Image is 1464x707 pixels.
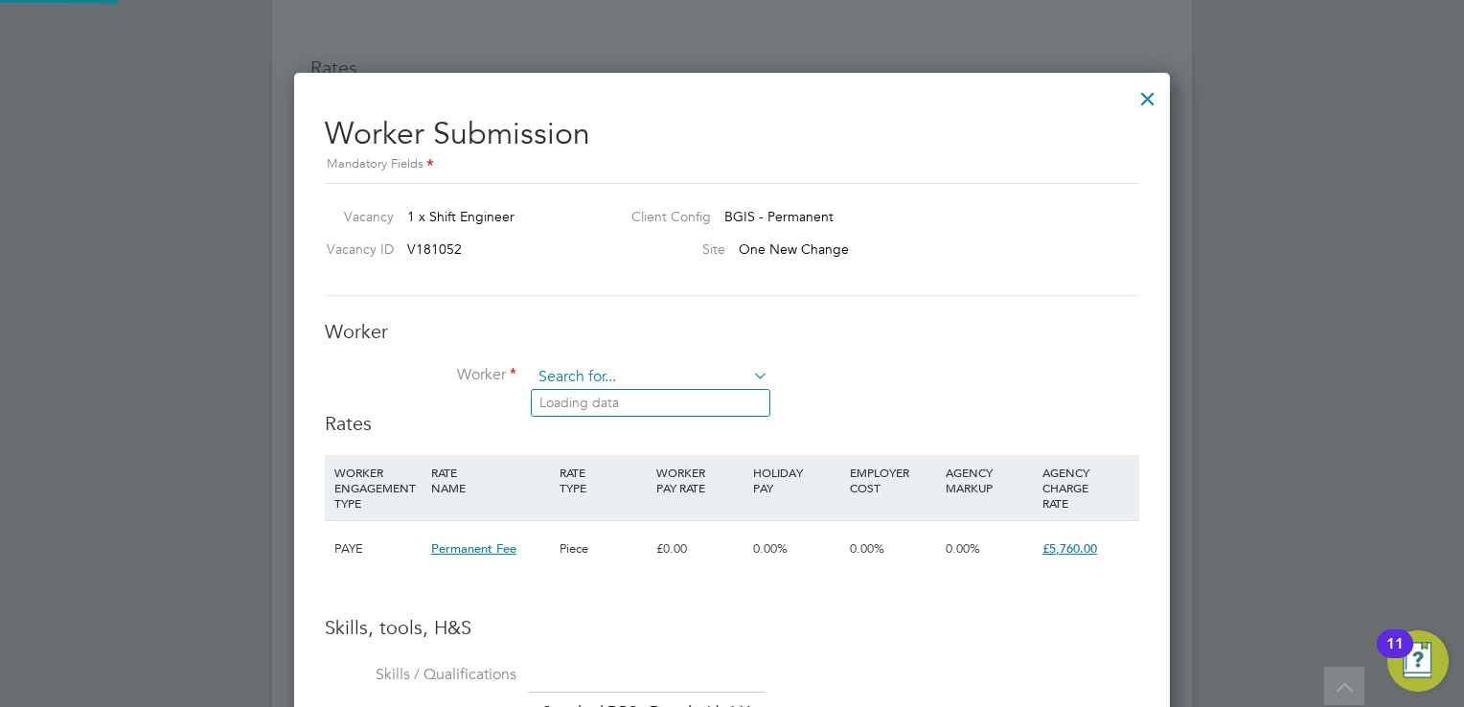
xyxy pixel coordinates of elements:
[330,455,426,520] div: WORKER ENGAGEMENT TYPE
[317,240,394,258] label: Vacancy ID
[555,521,652,577] div: Piece
[532,390,769,415] li: Loading data
[1042,540,1097,557] span: £5,760.00
[652,455,748,505] div: WORKER PAY RATE
[325,100,1139,175] h2: Worker Submission
[946,540,980,557] span: 0.00%
[850,540,884,557] span: 0.00%
[753,540,788,557] span: 0.00%
[532,363,768,392] input: Search for...
[325,154,1139,175] div: Mandatory Fields
[407,240,462,258] span: V181052
[616,240,725,258] label: Site
[1387,630,1449,692] button: Open Resource Center, 11 new notifications
[325,319,1139,344] h3: Worker
[845,455,942,505] div: EMPLOYER COST
[555,455,652,505] div: RATE TYPE
[325,365,516,385] label: Worker
[426,455,555,505] div: RATE NAME
[1386,644,1404,669] div: 11
[325,665,516,685] label: Skills / Qualifications
[724,208,834,225] span: BGIS - Permanent
[616,208,711,225] label: Client Config
[652,521,748,577] div: £0.00
[325,411,1139,436] h3: Rates
[325,615,1139,640] h3: Skills, tools, H&S
[748,455,845,505] div: HOLIDAY PAY
[739,240,849,258] span: One New Change
[317,208,394,225] label: Vacancy
[407,208,515,225] span: 1 x Shift Engineer
[941,455,1038,505] div: AGENCY MARKUP
[330,521,426,577] div: PAYE
[1038,455,1134,520] div: AGENCY CHARGE RATE
[431,540,516,557] span: Permanent Fee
